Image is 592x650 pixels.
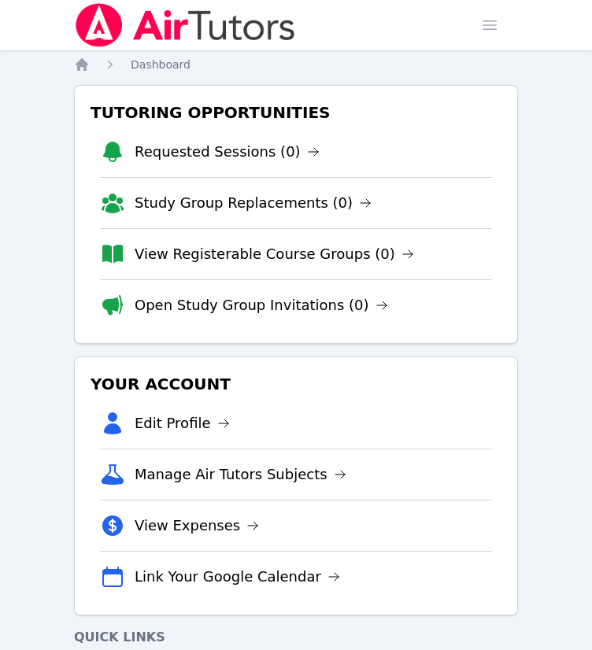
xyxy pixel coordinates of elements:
a: Edit Profile [135,412,230,434]
nav: Breadcrumb [74,57,518,72]
a: Open Study Group Invitations (0) [135,294,388,316]
a: Study Group Replacements (0) [135,192,372,214]
h3: Your Account [87,370,505,398]
a: Requested Sessions (0) [135,141,320,163]
h4: Quick Links [74,628,518,647]
a: Dashboard [131,57,191,72]
h3: Tutoring Opportunities [87,98,505,127]
a: Manage Air Tutors Subjects [135,463,346,486]
span: Dashboard [131,58,191,71]
img: Air Tutors [74,3,297,47]
a: Link Your Google Calendar [135,566,340,588]
a: View Expenses [135,515,259,537]
a: View Registerable Course Groups (0) [135,243,414,265]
